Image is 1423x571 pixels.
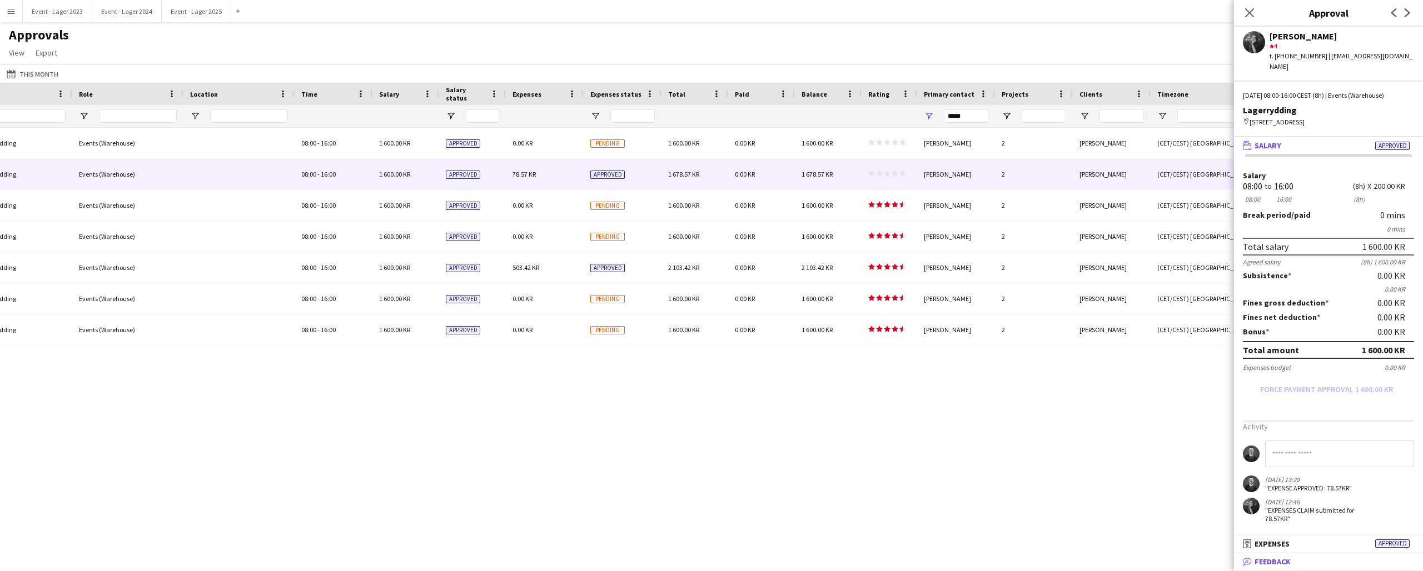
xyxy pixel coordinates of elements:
button: Event - Lager 2025 [162,1,231,22]
div: 08:00 [1243,182,1262,191]
div: Agreed salary [1243,258,1281,266]
div: 0.00 KR [1385,363,1414,372]
div: (CET/CEST) [GEOGRAPHIC_DATA] [1151,159,1278,189]
span: 1 600.00 KR [379,232,410,241]
div: 2 [995,283,1073,314]
div: 2 [995,128,1073,158]
button: This Month [4,67,61,81]
span: 08:00 [301,263,316,272]
span: Rating [868,90,889,98]
div: 0 mins [1380,210,1414,220]
span: 08:00 [301,232,316,241]
span: 1 600.00 KR [379,263,410,272]
span: 2 103.42 KR [802,263,833,272]
span: Approved [446,233,480,241]
span: Expenses status [590,90,641,98]
a: Export [31,46,62,60]
span: Primary contact [924,90,974,98]
span: 16:00 [321,232,336,241]
div: [STREET_ADDRESS] [1243,117,1414,127]
span: Balance [802,90,827,98]
button: Open Filter Menu [1002,111,1012,121]
span: Salary status [446,86,486,102]
div: [DATE] 12:46 [1265,498,1380,506]
div: Total salary [1243,241,1288,252]
div: 2 [995,190,1073,221]
span: 0.00 KR [735,170,755,178]
span: 08:00 [301,294,316,303]
span: Approved [446,171,480,179]
div: 0.00 KR [1377,327,1414,337]
span: Timezone [1157,90,1188,98]
label: Subsistence [1243,271,1291,281]
span: 1 600.00 KR [379,170,410,178]
div: 08:00 [1243,195,1262,203]
div: 0 mins [1243,225,1414,233]
label: Salary [1243,172,1414,180]
div: 16:00 [1274,195,1293,203]
span: 0.00 KR [735,139,755,147]
span: - [317,232,320,241]
span: Approved [590,264,625,272]
span: Approved [446,139,480,148]
button: Open Filter Menu [446,111,456,121]
span: Pending [590,202,625,210]
div: 2 [995,159,1073,189]
mat-expansion-panel-header: Feedback [1234,553,1423,570]
div: [PERSON_NAME] [917,159,995,189]
span: 08:00 [301,170,316,178]
span: Feedback [1255,557,1291,567]
div: 1 600.00 KR [1362,241,1405,252]
span: 16:00 [321,325,336,334]
div: 8h [1353,195,1365,203]
div: 0.00 KR [1377,312,1414,322]
span: 1 600.00 KR [668,201,699,209]
div: (CET/CEST) [GEOGRAPHIC_DATA] [1151,283,1278,314]
input: Clients Filter Input [1099,109,1144,123]
h3: Activity [1243,422,1414,432]
span: 0.00 KR [735,325,755,334]
span: 0.00 KR [513,325,533,334]
div: "EXPENSE APPROVED: 78.57KR" [1265,484,1352,492]
a: View [4,46,29,60]
div: "EXPENSES CLAIM submitted for 78.57KR" [1265,506,1380,523]
span: Export [36,48,57,58]
input: Salary status Filter Input [466,109,499,123]
input: Role Filter Input [99,109,177,123]
span: 0.00 KR [513,139,533,147]
div: Events (Warehouse) [72,283,183,314]
span: Approved [446,295,480,303]
div: [PERSON_NAME] [1073,252,1151,283]
span: Pending [590,295,625,303]
span: Approved [1375,142,1410,150]
div: 0.00 KR [1243,285,1414,293]
div: 200.00 KR [1374,182,1414,191]
div: [PERSON_NAME] [917,128,995,158]
span: 0.00 KR [513,294,533,303]
span: 1 600.00 KR [668,139,699,147]
span: 0.00 KR [735,232,755,241]
app-user-avatar: Neah Buljubasic [1243,498,1260,514]
button: Event - Lager 2024 [92,1,162,22]
input: Location Filter Input [210,109,288,123]
span: Pending [590,233,625,241]
div: [DATE] 13:20 [1265,475,1352,484]
div: t. [PHONE_NUMBER] | [EMAIL_ADDRESS][DOMAIN_NAME] [1270,51,1414,71]
label: Fines net deduction [1243,312,1320,322]
div: (CET/CEST) [GEOGRAPHIC_DATA] [1151,221,1278,252]
span: Pending [590,326,625,334]
span: 1 600.00 KR [802,325,833,334]
div: 0.00 KR [1377,271,1414,281]
div: [PERSON_NAME] [1073,159,1151,189]
button: Event - Lager 2023 [23,1,92,22]
span: 1 600.00 KR [802,201,833,209]
span: Total [668,90,685,98]
span: 2 103.42 KR [668,263,699,272]
span: Location [190,90,218,98]
div: 16:00 [1274,182,1293,191]
div: [PERSON_NAME] [1073,128,1151,158]
span: Time [301,90,317,98]
div: Events (Warehouse) [72,128,183,158]
span: Expenses [1255,539,1290,549]
span: Approved [446,326,480,334]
